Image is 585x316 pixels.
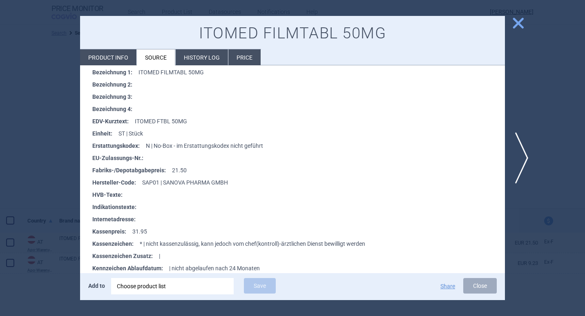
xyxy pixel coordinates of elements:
strong: Bezeichnung 2 : [92,78,138,91]
div: Choose product list [111,278,234,294]
button: Close [463,278,497,294]
strong: EU-Zulassungs-Nr. : [92,152,150,164]
strong: HVB-Texte : [92,189,129,201]
strong: Bezeichnung 4 : [92,103,138,115]
li: ST | Stück [92,127,505,140]
li: 21.50 [92,164,505,176]
li: 31.95 [92,225,505,238]
li: N | No-Box - im Erstattungskodex nicht geführt [92,140,505,152]
button: Share [440,283,455,289]
strong: Internetadresse : [92,213,142,225]
li: Price [228,49,261,65]
strong: Erstattungskodex : [92,140,146,152]
li: * | nicht kassenzulässig, kann jedoch vom chef(kontroll)-ärztlichen Dienst bewilligt werden [92,238,505,250]
strong: Kassenzeichen : [92,238,140,250]
li: | [92,250,505,262]
li: SAP01 | SANOVA PHARMA GMBH [92,176,505,189]
strong: Bezeichnung 3 : [92,91,138,103]
strong: Kassenpreis : [92,225,132,238]
strong: Hersteller-Code : [92,176,142,189]
li: ITOMED FILMTABL 50MG [92,66,505,78]
strong: Indikationstexte : [92,201,143,213]
strong: Bezeichnung 1 : [92,66,138,78]
li: Product info [80,49,136,65]
li: ITOMED FTBL 50MG [92,115,505,127]
div: Choose product list [117,278,228,294]
strong: Kennzeichen Ablaufdatum : [92,262,169,274]
p: Add to [88,278,105,294]
li: History log [176,49,228,65]
li: | nicht abgelaufen nach 24 Monaten [92,262,505,274]
strong: Kassenzeichen Zusatz : [92,250,159,262]
h1: ITOMED FILMTABL 50MG [88,24,497,43]
strong: Einheit : [92,127,118,140]
button: Save [244,278,276,294]
strong: EDV-Kurztext : [92,115,135,127]
li: Source [137,49,175,65]
strong: Fabriks-/Depotabgabepreis : [92,164,172,176]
